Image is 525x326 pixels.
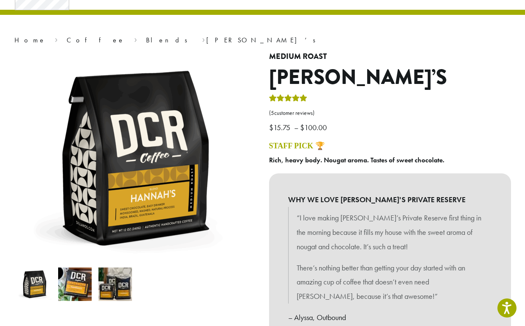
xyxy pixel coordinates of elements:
a: Coffee [67,36,125,45]
a: Home [14,36,46,45]
img: Hannah's - Image 3 [98,267,132,301]
b: Rich, heavy body. Nougat aroma. Tastes of sweet chocolate. [269,156,444,164]
h1: [PERSON_NAME]’s [269,65,511,90]
span: 5 [271,109,274,117]
img: Hannah's - Image 2 [58,267,92,301]
a: STAFF PICK 🏆 [269,142,325,150]
span: $ [269,123,273,132]
span: $ [300,123,304,132]
nav: Breadcrumb [14,35,511,45]
span: › [134,32,137,45]
bdi: 100.00 [300,123,329,132]
div: Rated 5.00 out of 5 [269,93,307,106]
p: There’s nothing better than getting your day started with an amazing cup of coffee that doesn’t e... [297,261,483,304]
span: › [202,32,205,45]
span: – [294,123,298,132]
h4: Medium Roast [269,52,511,61]
img: Hannah's [18,267,51,301]
b: WHY WE LOVE [PERSON_NAME]'S PRIVATE RESERVE [288,192,492,207]
p: “I love making [PERSON_NAME]’s Private Reserve first thing in the morning because it fills my hou... [297,211,483,254]
span: › [55,32,58,45]
p: – Alyssa, Outbound [288,310,492,325]
a: (5customer reviews) [269,109,511,117]
a: Blends [146,36,193,45]
bdi: 15.75 [269,123,292,132]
